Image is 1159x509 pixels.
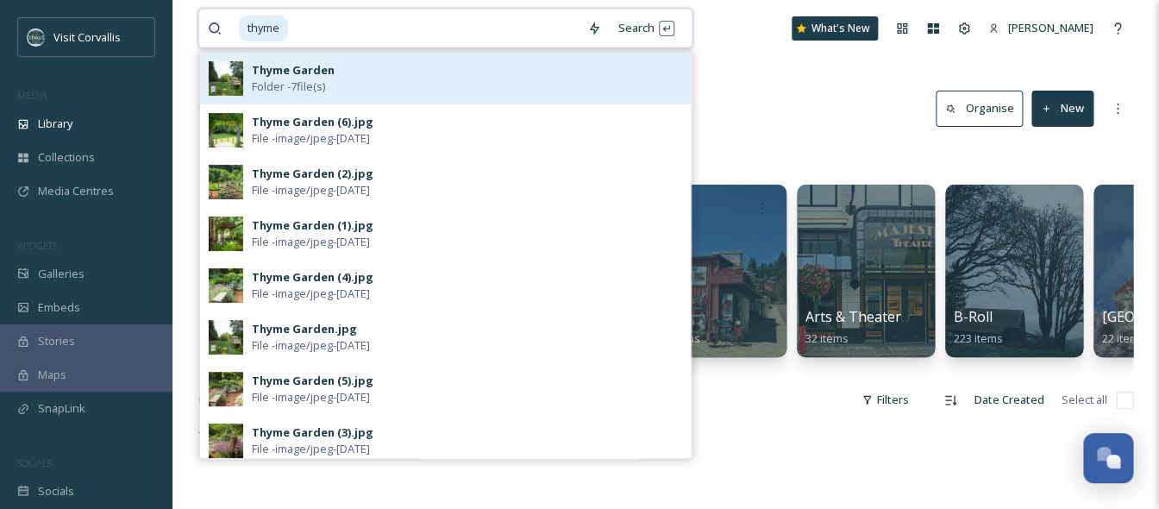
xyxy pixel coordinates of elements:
[252,130,370,147] span: File - image/jpeg - [DATE]
[1083,433,1133,483] button: Open Chat
[38,483,74,500] span: Socials
[252,389,370,405] span: File - image/jpeg - [DATE]
[17,89,47,102] span: MEDIA
[209,61,243,96] img: 747f9c4f-536d-4f08-bef2-9c6d780b0450.jpg
[954,309,1003,346] a: B-Roll223 items
[38,400,85,417] span: SnapLink
[252,182,370,198] span: File - image/jpeg - [DATE]
[252,286,370,302] span: File - image/jpeg - [DATE]
[38,367,66,383] span: Maps
[198,392,227,408] span: 0 file s
[209,424,243,458] img: 917ace98-1f81-46f1-b887-21753b755622.jpg
[252,114,373,130] div: Thyme Garden (6).jpg
[252,217,373,234] div: Thyme Garden (1).jpg
[209,165,243,199] img: ba8e8dec-02c6-499b-a23c-5107cf986616.jpg
[38,116,72,132] span: Library
[38,183,114,199] span: Media Centres
[17,456,52,469] span: SOCIALS
[252,373,373,389] div: Thyme Garden (5).jpg
[936,91,1023,126] button: Organise
[38,299,80,316] span: Embeds
[239,16,288,41] span: thyme
[1008,20,1093,35] span: [PERSON_NAME]
[805,307,901,326] span: Arts & Theater
[252,166,373,182] div: Thyme Garden (2).jpg
[805,309,901,346] a: Arts & Theater32 items
[209,372,243,406] img: 24391ecb-7cb5-4836-beed-ccc3c358b033.jpg
[1031,91,1093,126] button: New
[610,11,683,45] div: Search
[17,239,57,252] span: WIDGETS
[954,307,993,326] span: B-Roll
[38,333,75,349] span: Stories
[252,62,335,78] strong: Thyme Garden
[936,91,1031,126] a: Organise
[1102,330,1145,346] span: 22 items
[980,11,1102,45] a: [PERSON_NAME]
[853,383,918,417] div: Filters
[252,269,373,286] div: Thyme Garden (4).jpg
[38,149,95,166] span: Collections
[954,330,1003,346] span: 223 items
[805,330,849,346] span: 32 items
[252,321,357,337] div: Thyme Garden.jpg
[252,234,370,250] span: File - image/jpeg - [DATE]
[209,320,243,355] img: 747f9c4f-536d-4f08-bef2-9c6d780b0450.jpg
[252,441,370,457] span: File - image/jpeg - [DATE]
[792,16,878,41] a: What's New
[252,337,370,354] span: File - image/jpeg - [DATE]
[53,29,121,45] span: Visit Corvallis
[252,424,373,441] div: Thyme Garden (3).jpg
[209,113,243,148] img: 5f225e64-adba-408d-8556-1636061aeceb.jpg
[252,79,325,95] span: Folder - 7 file(s)
[966,383,1053,417] div: Date Created
[38,266,85,282] span: Galleries
[1062,392,1107,408] span: Select all
[209,268,243,303] img: 8a6ecc39-06fa-43ba-9b81-e64c4dc37570.jpg
[28,28,45,46] img: visit-corvallis-badge-dark-blue-orange%281%29.png
[209,217,243,251] img: 65e00aa8-4b42-4632-82a6-6551d9e6ad1c.jpg
[198,428,313,443] span: There is nothing here.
